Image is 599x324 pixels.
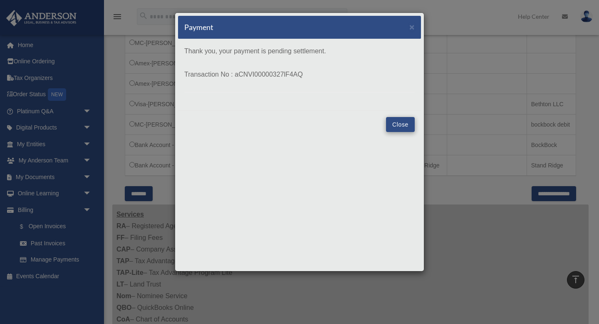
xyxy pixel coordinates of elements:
p: Thank you, your payment is pending settlement. [184,45,415,57]
button: Close [409,22,415,31]
p: Transaction No : aCNVI00000327lF4AQ [184,69,415,80]
button: Close [386,117,415,132]
span: × [409,22,415,32]
h5: Payment [184,22,213,32]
